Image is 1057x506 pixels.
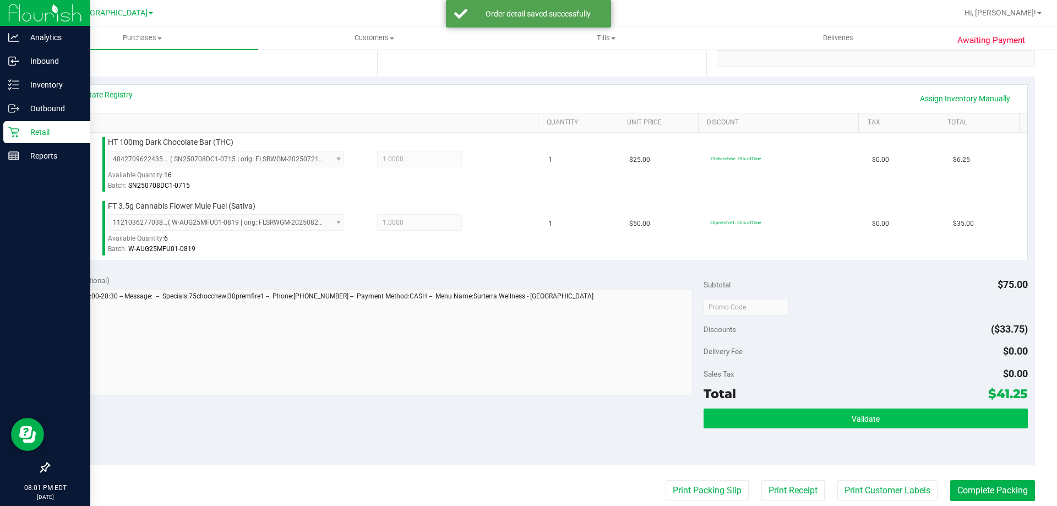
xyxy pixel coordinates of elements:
span: FT 3.5g Cannabis Flower Mule Fuel (Sativa) [108,201,255,211]
span: $35.00 [953,219,974,229]
span: W-AUG25MFU01-0819 [128,245,195,253]
button: Validate [704,409,1027,428]
button: Print Packing Slip [666,480,749,501]
a: Assign Inventory Manually [913,89,1017,108]
a: Tills [490,26,722,50]
span: Batch: [108,182,127,189]
span: 16 [164,171,172,179]
span: Tills [491,33,721,43]
span: 1 [548,219,552,229]
div: Order detail saved successfully [473,8,603,19]
button: Print Customer Labels [837,480,938,501]
span: ($33.75) [991,323,1028,335]
inline-svg: Inventory [8,79,19,90]
p: Inbound [19,55,85,68]
span: 1 [548,155,552,165]
span: Delivery Fee [704,347,743,356]
span: Hi, [PERSON_NAME]! [965,8,1036,17]
span: Batch: [108,245,127,253]
a: Unit Price [627,118,694,127]
p: 08:01 PM EDT [5,483,85,493]
div: Available Quantity: [108,167,356,189]
span: 6 [164,235,168,242]
span: Purchases [26,33,258,43]
button: Print Receipt [761,480,825,501]
span: $75.00 [998,279,1028,290]
span: $0.00 [872,219,889,229]
span: $50.00 [629,219,650,229]
span: $41.25 [988,386,1028,401]
span: Discounts [704,319,736,339]
inline-svg: Analytics [8,32,19,43]
span: Validate [852,415,880,423]
a: Quantity [547,118,614,127]
span: 30premfire1: 30% off line [710,220,761,225]
span: Awaiting Payment [957,34,1025,47]
span: Total [704,386,736,401]
a: Customers [258,26,490,50]
span: Subtotal [704,280,731,289]
span: [GEOGRAPHIC_DATA] [72,8,148,18]
inline-svg: Retail [8,127,19,138]
inline-svg: Outbound [8,103,19,114]
a: SKU [65,118,533,127]
span: $25.00 [629,155,650,165]
iframe: Resource center [11,418,44,451]
p: Outbound [19,102,85,115]
p: Analytics [19,31,85,44]
a: Discount [707,118,854,127]
a: View State Registry [67,89,133,100]
span: $0.00 [872,155,889,165]
button: Complete Packing [950,480,1035,501]
span: $0.00 [1003,345,1028,357]
span: Deliveries [808,33,868,43]
div: Available Quantity: [108,231,356,252]
inline-svg: Reports [8,150,19,161]
span: $6.25 [953,155,970,165]
a: Purchases [26,26,258,50]
span: 75chocchew: 75% off line [710,156,761,161]
span: Sales Tax [704,369,734,378]
p: Inventory [19,78,85,91]
a: Tax [868,118,935,127]
a: Total [947,118,1015,127]
a: Deliveries [722,26,954,50]
span: Customers [259,33,489,43]
p: Retail [19,126,85,139]
inline-svg: Inbound [8,56,19,67]
p: Reports [19,149,85,162]
span: HT 100mg Dark Chocolate Bar (THC) [108,137,233,148]
input: Promo Code [704,299,789,315]
p: [DATE] [5,493,85,501]
span: $0.00 [1003,368,1028,379]
span: SN250708DC1-0715 [128,182,190,189]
